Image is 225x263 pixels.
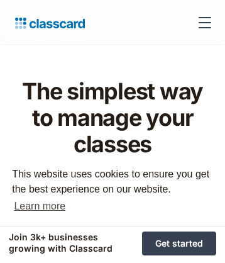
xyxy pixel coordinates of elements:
[10,14,85,31] a: Logo
[13,78,212,157] h1: The simplest way to manage your classes
[12,167,213,216] span: This website uses cookies to ensure you get the best experience on our website.
[9,232,132,254] div: Join 3k+ businesses growing with Classcard
[142,232,216,255] a: Get started
[12,197,67,216] a: learn more about cookies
